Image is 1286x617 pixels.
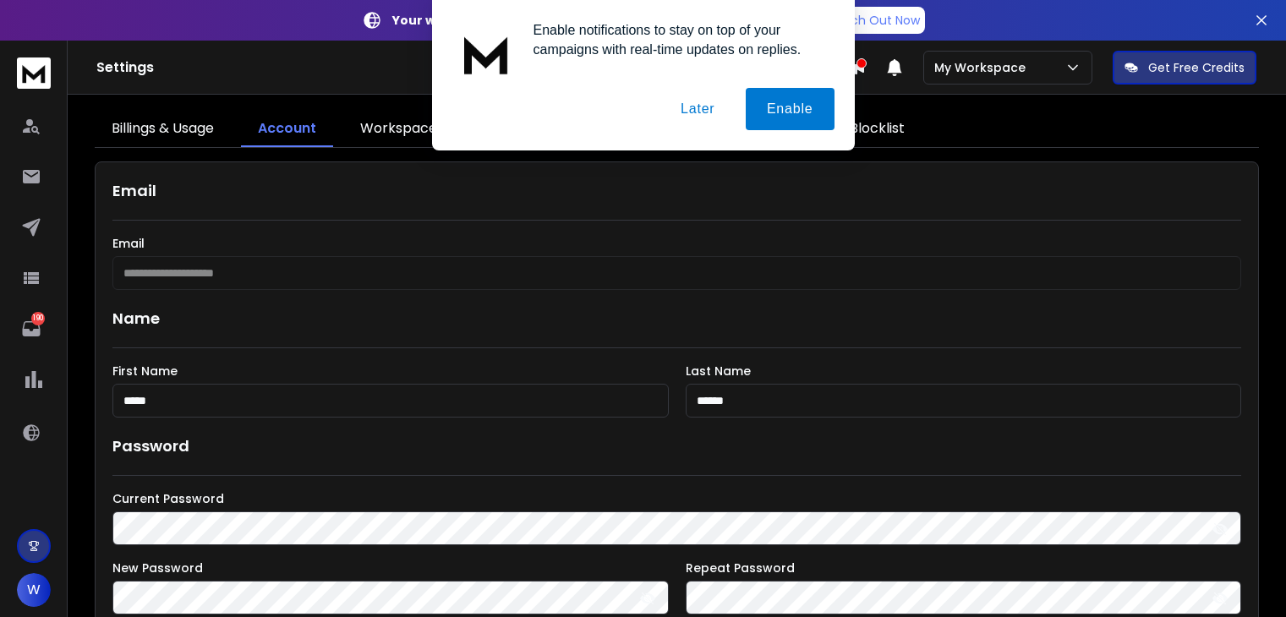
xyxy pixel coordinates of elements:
label: New Password [112,562,669,574]
a: 190 [14,312,48,346]
button: Later [659,88,736,130]
label: Current Password [112,493,1241,505]
label: First Name [112,365,669,377]
label: Email [112,238,1241,249]
button: W [17,573,51,607]
h1: Email [112,179,1241,203]
h1: Password [112,434,189,458]
button: Enable [746,88,835,130]
label: Last Name [686,365,1242,377]
h1: Name [112,307,1241,330]
img: notification icon [452,20,520,88]
div: Enable notifications to stay on top of your campaigns with real-time updates on replies. [520,20,835,59]
p: 190 [31,312,45,325]
label: Repeat Password [686,562,1242,574]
